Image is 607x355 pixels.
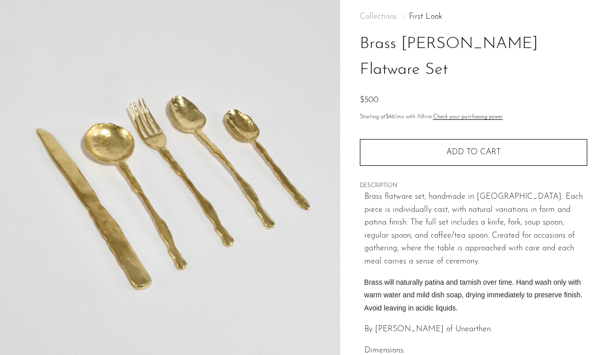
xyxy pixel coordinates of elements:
span: Brass will naturally patina and tarnish over time. Hand wash only with warm water and mild dish s... [364,278,583,312]
p: By [PERSON_NAME] of Unearthen. [364,323,587,336]
p: Starting at /mo with Affirm. [360,113,587,122]
a: First Look [409,13,442,21]
a: Check your purchasing power - Learn more about Affirm Financing (opens in modal) [433,114,503,120]
p: Brass flatware set, handmade in [GEOGRAPHIC_DATA]. Each piece is individually cast, with natural ... [364,191,587,269]
nav: Breadcrumbs [360,13,587,21]
span: DESCRIPTION [360,182,587,191]
span: $500 [360,96,379,104]
span: Add to cart [446,148,501,156]
span: Collections [360,13,397,21]
button: Add to cart [360,139,587,165]
span: $46 [386,114,395,120]
h1: Brass [PERSON_NAME] Flatware Set [360,31,587,83]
